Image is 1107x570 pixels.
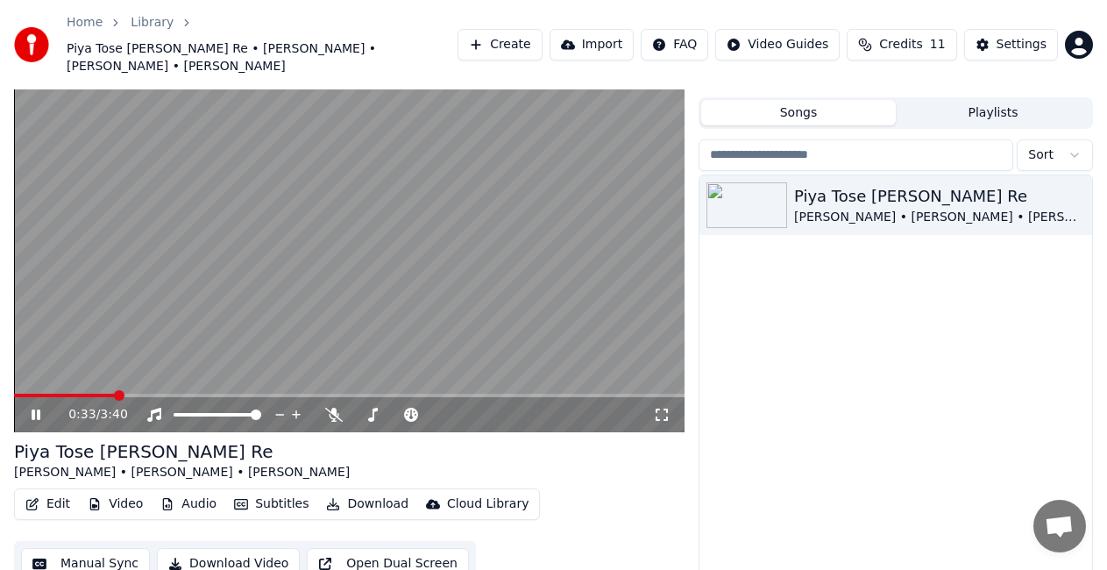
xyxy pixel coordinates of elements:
[930,36,946,53] span: 11
[131,14,174,32] a: Library
[67,40,458,75] span: Piya Tose [PERSON_NAME] Re • [PERSON_NAME] • [PERSON_NAME] • [PERSON_NAME]
[18,492,77,517] button: Edit
[14,439,350,464] div: Piya Tose [PERSON_NAME] Re
[67,14,103,32] a: Home
[153,492,224,517] button: Audio
[1028,146,1054,164] span: Sort
[100,406,127,424] span: 3:40
[997,36,1047,53] div: Settings
[67,14,458,75] nav: breadcrumb
[447,495,529,513] div: Cloud Library
[879,36,922,53] span: Credits
[68,406,110,424] div: /
[319,492,415,517] button: Download
[227,492,316,517] button: Subtitles
[701,100,896,125] button: Songs
[794,209,1085,226] div: [PERSON_NAME] • [PERSON_NAME] • [PERSON_NAME]
[14,464,350,481] div: [PERSON_NAME] • [PERSON_NAME] • [PERSON_NAME]
[81,492,150,517] button: Video
[550,29,634,61] button: Import
[794,184,1085,209] div: Piya Tose [PERSON_NAME] Re
[1033,500,1086,552] div: Open chat
[458,29,543,61] button: Create
[896,100,1090,125] button: Playlists
[715,29,840,61] button: Video Guides
[14,27,49,62] img: youka
[964,29,1058,61] button: Settings
[68,406,96,424] span: 0:33
[847,29,956,61] button: Credits11
[641,29,708,61] button: FAQ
